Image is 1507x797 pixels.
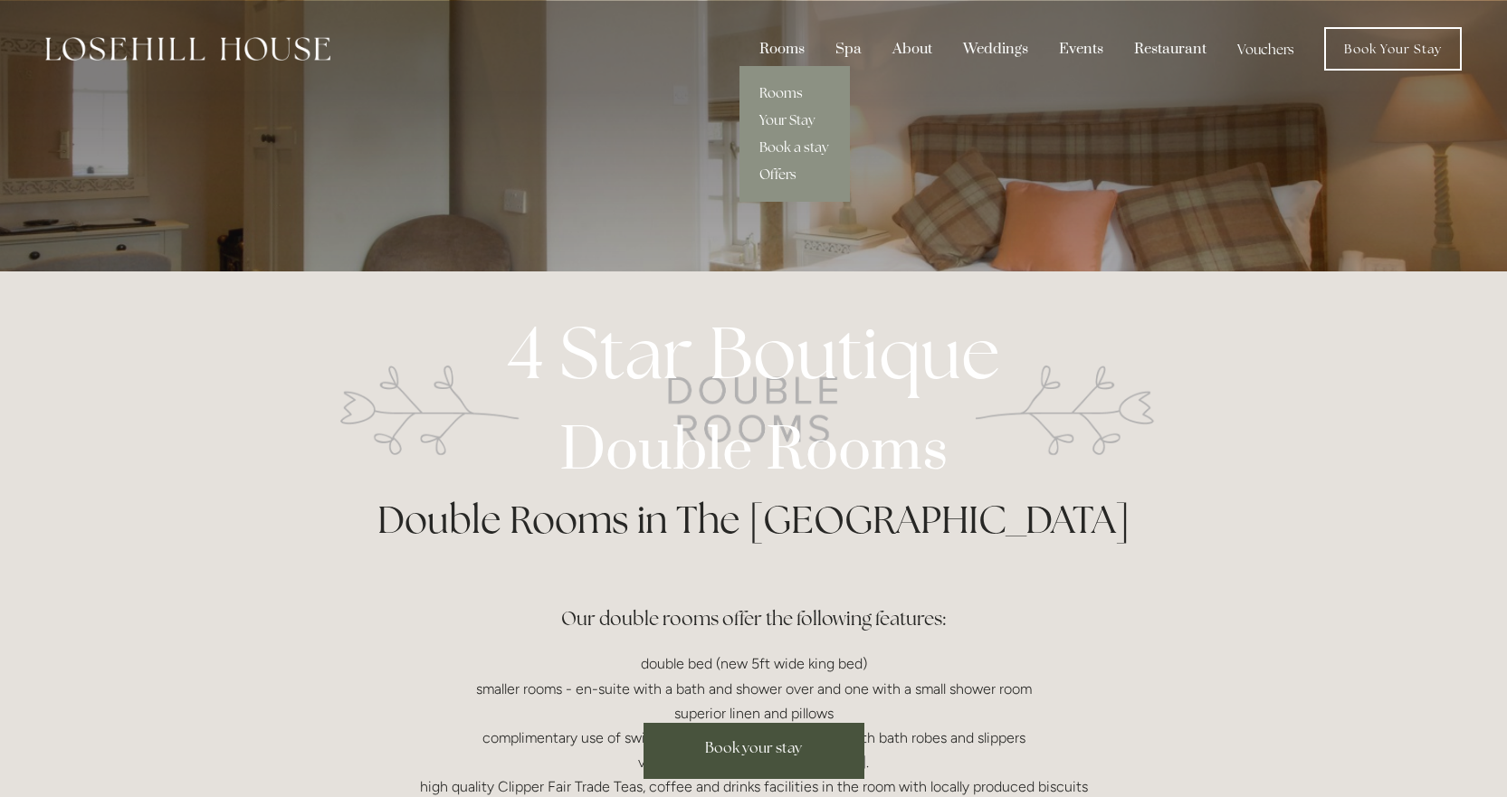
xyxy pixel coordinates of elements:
a: Offers [739,161,850,188]
h3: Our double rooms offer the following features: [321,565,1187,638]
a: Vouchers [1224,32,1308,66]
span: Book your stay [705,738,802,757]
img: Losehill House [45,37,330,61]
a: Book Your Stay [1324,27,1462,71]
a: Your Stay [739,107,850,134]
div: About [879,32,946,66]
strong: Double Rooms [559,414,949,489]
h1: Double Rooms in The [GEOGRAPHIC_DATA] [321,493,1187,546]
div: Weddings [949,32,1042,66]
a: Book your stay [644,723,864,779]
a: Rooms [739,80,850,107]
p: 4 Star Boutique [350,317,1158,389]
div: Restaurant [1121,32,1220,66]
a: Book a stay [739,134,850,161]
div: Rooms [746,32,818,66]
div: Spa [822,32,875,66]
div: Events [1045,32,1117,66]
